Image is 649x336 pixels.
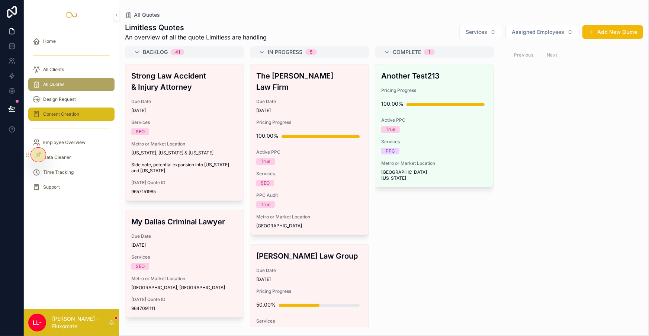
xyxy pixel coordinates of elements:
div: 100.00% [381,96,404,111]
span: [US_STATE], [US_STATE] & [US_STATE] Side note, potential expansion into [US_STATE] and [US_STATE] [131,150,238,174]
span: COMPLETE [393,48,421,56]
p: [PERSON_NAME] - Fluxomate [52,315,109,330]
span: Services [381,139,488,145]
a: All Quotes [28,78,115,91]
a: Strong Law Accident & Injury AttorneyDue Date[DATE]ServicesSEOMetro or Market Location[US_STATE],... [125,64,244,201]
span: Services [256,171,363,177]
button: Select Button [505,25,579,39]
a: Data Cleaner [28,151,115,164]
span: [GEOGRAPHIC_DATA], [GEOGRAPHIC_DATA] [131,285,238,291]
span: Pricing Progress [256,119,363,125]
h3: Strong Law Accident & Injury Attorney [131,70,238,93]
a: All Clients [28,63,115,76]
div: SEO [136,128,145,135]
div: PPC [386,148,395,154]
span: Pricing Progress [381,87,488,93]
div: 50.00% [256,297,276,312]
span: Active PPC [256,149,363,155]
div: True [261,201,270,208]
span: Time Tracking [43,169,74,175]
span: Assigned Employees [512,28,564,36]
a: My Dallas Criminal LawyerDue Date[DATE]ServicesSEOMetro or Market Location[GEOGRAPHIC_DATA], [GEO... [125,210,244,318]
span: Active PPC [381,117,488,123]
span: PPC Audit [256,192,363,198]
span: Home [43,38,56,44]
span: IN PROGRESS [268,48,302,56]
h3: Another Test213 [381,70,488,81]
img: App logo [65,9,77,21]
span: Metro or Market Location [256,214,363,220]
span: All Quotes [134,11,160,19]
span: Services [466,28,487,36]
a: All Quotes [125,11,160,19]
span: Metro or Market Location [131,141,238,147]
span: Employee Overview [43,140,86,145]
span: An overview of all the quote Limitless are handling [125,33,267,42]
div: 41 [175,49,180,55]
span: 9657151985 [131,189,238,195]
div: True [386,126,395,133]
button: Add New Quote [582,25,643,39]
span: Due Date [256,268,363,273]
a: Time Tracking [28,166,115,179]
span: All Quotes [43,81,64,87]
a: Employee Overview [28,136,115,149]
div: 1 [428,49,430,55]
span: Content Creation [43,111,79,117]
span: Pricing Progress [256,288,363,294]
span: Data Cleaner [43,154,71,160]
span: Services [131,119,238,125]
span: Due Date [131,99,238,105]
span: Due Date [131,233,238,239]
div: True [261,158,270,165]
a: Another Test213Pricing Progress100.00%Active PPCTrueServicesPPCMetro or Market Location[GEOGRAPHI... [375,64,494,188]
div: SEO [261,180,270,186]
span: [DATE] [131,242,238,248]
span: All Clients [43,67,64,73]
span: Metro or Market Location [381,160,488,166]
span: Services [131,254,238,260]
a: Content Creation [28,108,115,121]
span: [DATE] [256,108,363,113]
div: 100.00% [256,128,279,143]
span: LL- [33,318,42,327]
h3: The [PERSON_NAME] Law Firm [256,70,363,93]
span: 9647091111 [131,305,238,311]
h3: [PERSON_NAME] Law Group [256,250,363,262]
span: Due Date [256,99,363,105]
span: Design Request [43,96,76,102]
span: Metro or Market Location [131,276,238,282]
div: SEO [136,263,145,270]
a: The [PERSON_NAME] Law FirmDue Date[DATE]Pricing Progress100.00%Active PPCTrueServicesSEOPPC Audit... [250,64,369,235]
a: Home [28,35,115,48]
span: [DATE] Quote ID [131,180,238,186]
div: scrollable content [24,30,119,202]
button: Select Button [459,25,502,39]
div: 5 [310,49,312,55]
span: [DATE] [256,276,363,282]
h3: My Dallas Criminal Lawyer [131,216,238,227]
span: [DATE] [131,108,238,113]
a: Design Request [28,93,115,106]
span: [GEOGRAPHIC_DATA] [US_STATE] [381,169,488,181]
span: Services [256,318,363,324]
span: [GEOGRAPHIC_DATA] [256,223,363,229]
span: [DATE] Quote ID [131,297,238,303]
h1: Limitless Quotes [125,22,267,33]
span: BACKLOG [143,48,168,56]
